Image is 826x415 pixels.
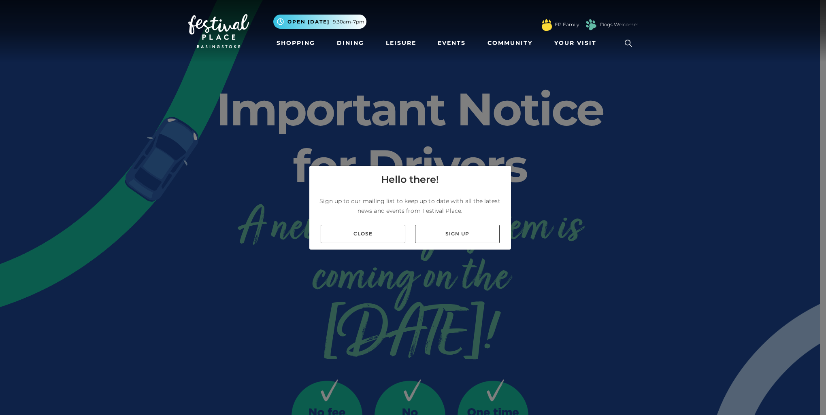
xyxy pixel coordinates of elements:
span: 9.30am-7pm [333,18,364,25]
h4: Hello there! [381,172,439,187]
span: Your Visit [554,39,596,47]
a: Leisure [383,36,419,51]
span: Open [DATE] [287,18,330,25]
a: Dogs Welcome! [600,21,638,28]
a: Sign up [415,225,500,243]
img: Festival Place Logo [188,14,249,48]
a: Dining [334,36,367,51]
a: Shopping [273,36,318,51]
p: Sign up to our mailing list to keep up to date with all the latest news and events from Festival ... [316,196,505,216]
a: Your Visit [551,36,604,51]
a: Community [484,36,536,51]
a: Events [434,36,469,51]
a: Close [321,225,405,243]
a: FP Family [555,21,579,28]
button: Open [DATE] 9.30am-7pm [273,15,366,29]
